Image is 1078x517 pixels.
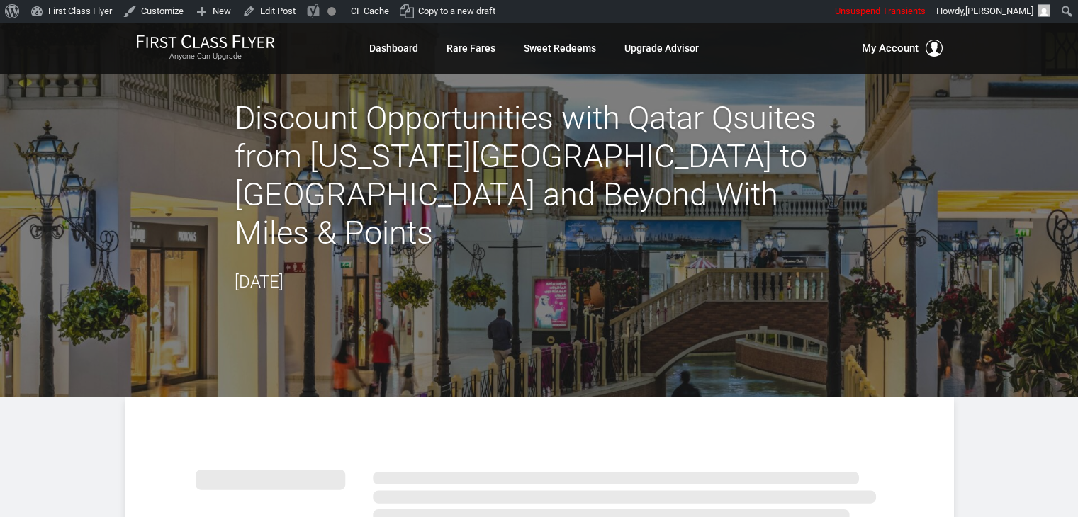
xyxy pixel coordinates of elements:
a: Upgrade Advisor [624,35,699,61]
a: Sweet Redeems [524,35,596,61]
img: First Class Flyer [136,34,275,49]
span: Unsuspend Transients [835,6,926,16]
a: First Class FlyerAnyone Can Upgrade [136,34,275,62]
a: Dashboard [369,35,418,61]
span: [PERSON_NAME] [965,6,1033,16]
a: Rare Fares [447,35,495,61]
button: My Account [862,40,943,57]
span: My Account [862,40,919,57]
time: [DATE] [235,272,283,292]
h2: Discount Opportunities with Qatar Qsuites from [US_STATE][GEOGRAPHIC_DATA] to [GEOGRAPHIC_DATA] a... [235,99,844,252]
small: Anyone Can Upgrade [136,52,275,62]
